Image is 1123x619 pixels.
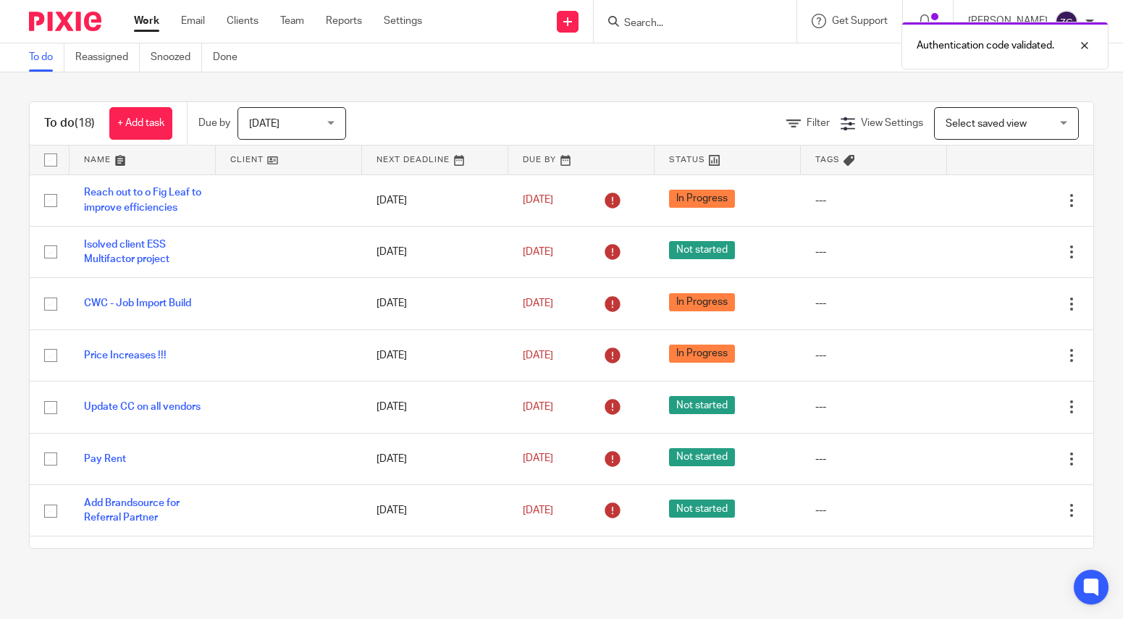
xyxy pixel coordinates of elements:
[815,348,933,363] div: ---
[213,43,248,72] a: Done
[134,14,159,28] a: Work
[362,329,508,381] td: [DATE]
[84,188,201,212] a: Reach out to o Fig Leaf to improve efficiencies
[815,296,933,311] div: ---
[523,505,553,515] span: [DATE]
[917,38,1054,53] p: Authentication code validated.
[815,193,933,208] div: ---
[815,156,840,164] span: Tags
[84,402,201,412] a: Update CC on all vendors
[815,245,933,259] div: ---
[362,433,508,484] td: [DATE]
[815,452,933,466] div: ---
[669,500,735,518] span: Not started
[280,14,304,28] a: Team
[227,14,258,28] a: Clients
[362,278,508,329] td: [DATE]
[362,226,508,277] td: [DATE]
[362,174,508,226] td: [DATE]
[861,118,923,128] span: View Settings
[75,117,95,129] span: (18)
[523,402,553,412] span: [DATE]
[84,498,180,523] a: Add Brandsource for Referral Partner
[523,298,553,308] span: [DATE]
[326,14,362,28] a: Reports
[181,14,205,28] a: Email
[669,241,735,259] span: Not started
[669,448,735,466] span: Not started
[362,536,508,588] td: [DATE]
[669,190,735,208] span: In Progress
[84,298,191,308] a: CWC - Job Import Build
[198,116,230,130] p: Due by
[807,118,830,128] span: Filter
[1055,10,1078,33] img: svg%3E
[362,382,508,433] td: [DATE]
[523,195,553,206] span: [DATE]
[523,454,553,464] span: [DATE]
[44,116,95,131] h1: To do
[84,454,126,464] a: Pay Rent
[362,485,508,536] td: [DATE]
[151,43,202,72] a: Snoozed
[109,107,172,140] a: + Add task
[815,400,933,414] div: ---
[29,12,101,31] img: Pixie
[84,240,169,264] a: Isolved client ESS Multifactor project
[946,119,1027,129] span: Select saved view
[669,293,735,311] span: In Progress
[384,14,422,28] a: Settings
[669,396,735,414] span: Not started
[523,247,553,257] span: [DATE]
[75,43,140,72] a: Reassigned
[815,503,933,518] div: ---
[249,119,279,129] span: [DATE]
[29,43,64,72] a: To do
[669,345,735,363] span: In Progress
[84,350,167,361] a: Price Increases !!!
[523,350,553,361] span: [DATE]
